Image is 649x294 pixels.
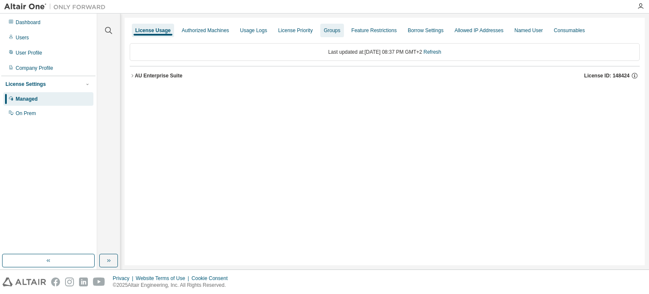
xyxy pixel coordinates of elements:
[182,27,229,34] div: Authorized Machines
[584,72,630,79] span: License ID: 148424
[130,66,640,85] button: AU Enterprise SuiteLicense ID: 148424
[16,110,36,117] div: On Prem
[135,27,171,34] div: License Usage
[79,278,88,286] img: linkedin.svg
[3,278,46,286] img: altair_logo.svg
[16,19,41,26] div: Dashboard
[93,278,105,286] img: youtube.svg
[5,81,46,88] div: License Settings
[514,27,543,34] div: Named User
[352,27,397,34] div: Feature Restrictions
[408,27,444,34] div: Borrow Settings
[554,27,585,34] div: Consumables
[455,27,504,34] div: Allowed IP Addresses
[130,43,640,61] div: Last updated at: [DATE] 08:37 PM GMT+2
[16,65,53,71] div: Company Profile
[51,278,60,286] img: facebook.svg
[4,3,110,11] img: Altair One
[240,27,267,34] div: Usage Logs
[135,72,183,79] div: AU Enterprise Suite
[16,96,38,102] div: Managed
[278,27,313,34] div: License Priority
[65,278,74,286] img: instagram.svg
[136,275,191,282] div: Website Terms of Use
[16,49,42,56] div: User Profile
[423,49,441,55] a: Refresh
[324,27,340,34] div: Groups
[191,275,232,282] div: Cookie Consent
[113,275,136,282] div: Privacy
[16,34,29,41] div: Users
[113,282,233,289] p: © 2025 Altair Engineering, Inc. All Rights Reserved.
